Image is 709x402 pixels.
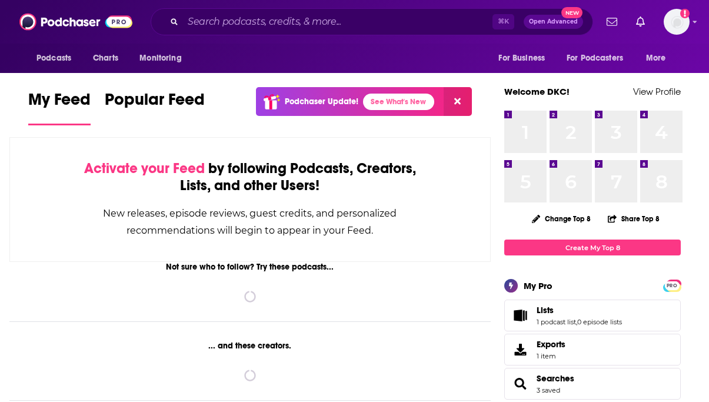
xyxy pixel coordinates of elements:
a: 3 saved [537,386,560,394]
span: Exports [508,341,532,358]
div: New releases, episode reviews, guest credits, and personalized recommendations will begin to appe... [69,205,431,239]
a: Exports [504,334,681,366]
span: , [576,318,577,326]
a: Create My Top 8 [504,240,681,255]
a: Show notifications dropdown [602,12,622,32]
div: Search podcasts, credits, & more... [151,8,593,35]
button: open menu [490,47,560,69]
span: Open Advanced [529,19,578,25]
button: open menu [638,47,681,69]
span: PRO [665,281,679,290]
div: by following Podcasts, Creators, Lists, and other Users! [69,160,431,194]
span: Exports [537,339,565,350]
span: Popular Feed [105,89,205,117]
a: View Profile [633,86,681,97]
span: For Podcasters [567,50,623,67]
div: ... and these creators. [9,341,491,351]
input: Search podcasts, credits, & more... [183,12,492,31]
span: Podcasts [36,50,71,67]
div: Not sure who to follow? Try these podcasts... [9,262,491,272]
img: User Profile [664,9,690,35]
button: open menu [131,47,197,69]
a: Charts [85,47,125,69]
a: Popular Feed [105,89,205,125]
button: Show profile menu [664,9,690,35]
button: open menu [559,47,640,69]
button: open menu [28,47,86,69]
a: Searches [537,373,574,384]
a: Show notifications dropdown [631,12,650,32]
a: 1 podcast list [537,318,576,326]
a: Welcome DKC! [504,86,570,97]
button: Share Top 8 [607,207,660,230]
span: Charts [93,50,118,67]
a: PRO [665,281,679,290]
span: More [646,50,666,67]
span: ⌘ K [492,14,514,29]
span: My Feed [28,89,91,117]
a: See What's New [363,94,434,110]
button: Open AdvancedNew [524,15,583,29]
span: Lists [504,300,681,331]
a: 0 episode lists [577,318,622,326]
span: Searches [504,368,681,400]
svg: Add a profile image [680,9,690,18]
span: Activate your Feed [84,160,205,177]
div: My Pro [524,280,552,291]
a: My Feed [28,89,91,125]
span: Lists [537,305,554,315]
span: 1 item [537,352,565,360]
a: Searches [508,376,532,392]
button: Change Top 8 [525,211,598,226]
span: Logged in as dkcmediatechnyc [664,9,690,35]
span: Monitoring [139,50,181,67]
img: Podchaser - Follow, Share and Rate Podcasts [19,11,132,33]
p: Podchaser Update! [285,97,358,107]
span: New [561,7,582,18]
span: For Business [498,50,545,67]
a: Lists [537,305,622,315]
a: Lists [508,307,532,324]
